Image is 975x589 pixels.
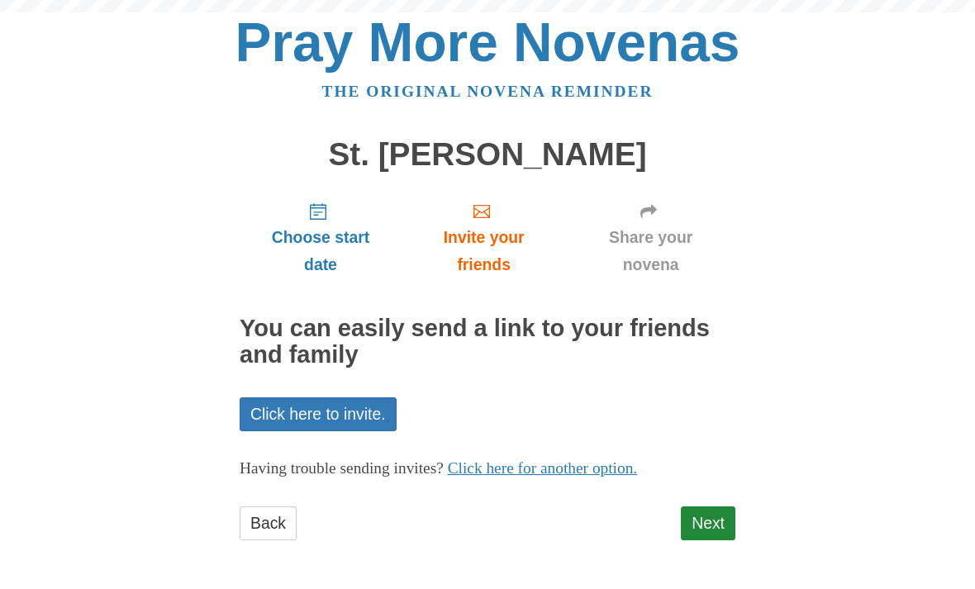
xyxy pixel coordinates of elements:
[240,137,735,173] h1: St. [PERSON_NAME]
[583,224,719,278] span: Share your novena
[418,224,549,278] span: Invite your friends
[566,188,735,287] a: Share your novena
[235,12,740,73] a: Pray More Novenas
[448,459,638,477] a: Click here for another option.
[240,316,735,368] h2: You can easily send a link to your friends and family
[240,506,297,540] a: Back
[322,83,654,100] a: The original novena reminder
[402,188,566,287] a: Invite your friends
[240,459,444,477] span: Having trouble sending invites?
[681,506,735,540] a: Next
[240,188,402,287] a: Choose start date
[256,224,385,278] span: Choose start date
[240,397,397,431] a: Click here to invite.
